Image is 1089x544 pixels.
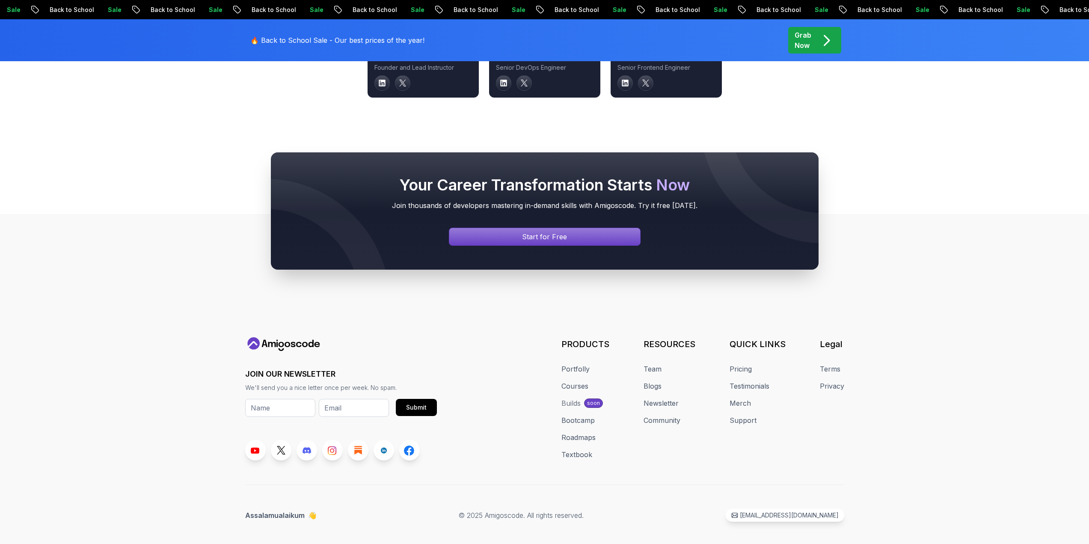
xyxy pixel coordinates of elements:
[288,200,801,211] p: Join thousands of developers mastering in-demand skills with Amigoscode. Try it free [DATE].
[297,440,317,461] a: Discord link
[644,398,679,408] a: Newsletter
[914,6,973,14] p: Back to School
[730,398,751,408] a: Merch
[644,381,662,391] a: Blogs
[644,415,680,425] a: Community
[348,440,368,461] a: Blog link
[245,368,437,380] h3: JOIN OUR NEWSLETTER
[813,6,872,14] p: Back to School
[561,381,588,391] a: Courses
[468,6,495,14] p: Sale
[496,63,593,72] p: Senior DevOps Engineer
[561,364,590,374] a: Portfolly
[712,6,771,14] p: Back to School
[245,510,317,520] p: Assalamualaikum
[288,176,801,193] h2: Your Career Transformation Starts
[644,338,695,350] h3: RESOURCES
[250,35,424,45] p: 🔥 Back to School Sale - Our best prices of the year!
[245,399,315,417] input: Name
[820,338,844,350] h3: Legal
[1015,6,1074,14] p: Back to School
[644,364,662,374] a: Team
[367,6,394,14] p: Sale
[561,449,592,460] a: Textbook
[730,338,786,350] h3: QUICK LINKS
[374,440,394,461] a: LinkedIn link
[64,6,91,14] p: Sale
[820,381,844,391] a: Privacy
[771,6,798,14] p: Sale
[307,509,318,521] span: 👋
[561,398,581,408] div: Builds
[449,228,641,246] a: Signin page
[587,400,600,407] p: soon
[165,6,192,14] p: Sale
[730,381,769,391] a: Testimonials
[6,6,64,14] p: Back to School
[510,6,569,14] p: Back to School
[459,510,584,520] p: © 2025 Amigoscode. All rights reserved.
[245,383,437,392] p: We'll send you a nice letter once per week. No spam.
[617,63,715,72] p: Senior Frontend Engineer
[208,6,266,14] p: Back to School
[409,6,468,14] p: Back to School
[656,175,690,194] span: Now
[399,440,420,461] a: Facebook link
[730,364,752,374] a: Pricing
[726,509,844,522] a: [EMAIL_ADDRESS][DOMAIN_NAME]
[406,403,427,412] div: Submit
[561,415,595,425] a: Bootcamp
[309,6,367,14] p: Back to School
[820,364,840,374] a: Terms
[245,440,266,461] a: Youtube link
[730,415,757,425] a: Support
[872,6,899,14] p: Sale
[107,6,165,14] p: Back to School
[611,6,670,14] p: Back to School
[569,6,596,14] p: Sale
[396,399,437,416] button: Submit
[271,440,291,461] a: Twitter link
[322,440,343,461] a: Instagram link
[973,6,1000,14] p: Sale
[522,232,567,242] p: Start for Free
[561,338,609,350] h3: PRODUCTS
[795,30,811,51] p: Grab Now
[266,6,293,14] p: Sale
[561,432,596,443] a: Roadmaps
[670,6,697,14] p: Sale
[319,399,389,417] input: Email
[740,511,839,520] p: [EMAIL_ADDRESS][DOMAIN_NAME]
[374,63,472,72] p: Founder and Lead Instructor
